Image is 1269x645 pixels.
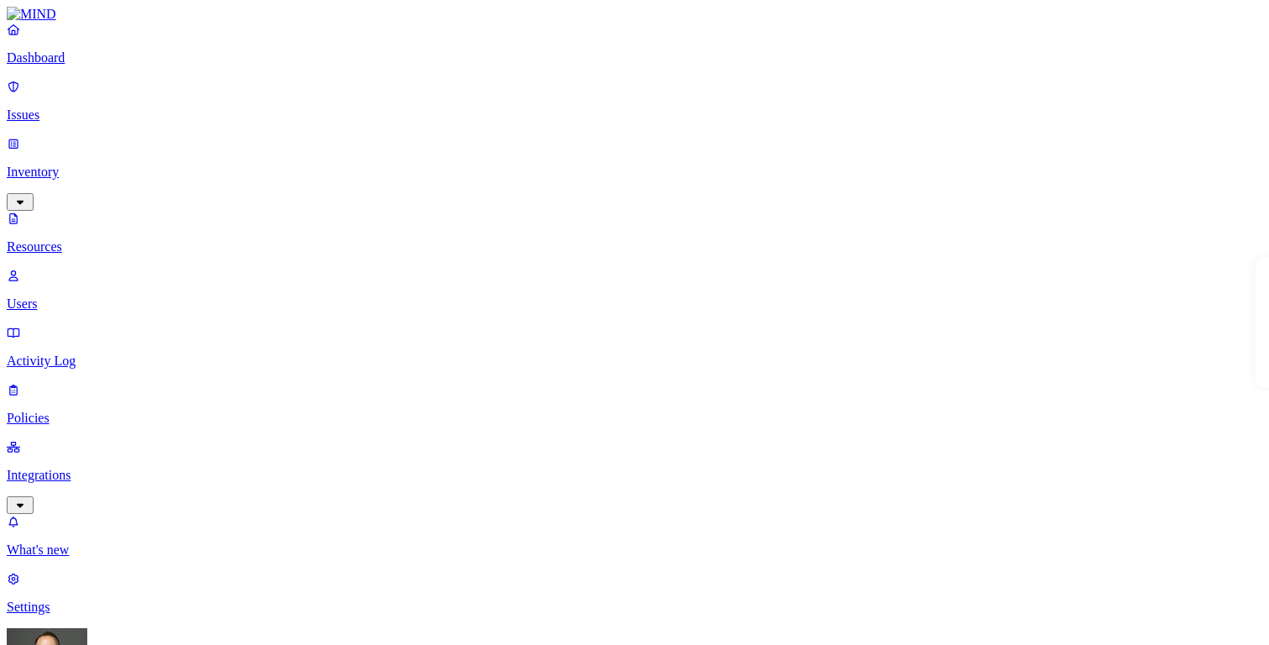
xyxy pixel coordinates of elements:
p: Settings [7,600,1262,615]
p: Dashboard [7,50,1262,66]
p: Activity Log [7,354,1262,369]
p: Users [7,296,1262,312]
p: Issues [7,107,1262,123]
p: Resources [7,239,1262,254]
p: Policies [7,411,1262,426]
p: Inventory [7,165,1262,180]
img: MIND [7,7,56,22]
p: Integrations [7,468,1262,483]
p: What's new [7,543,1262,558]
